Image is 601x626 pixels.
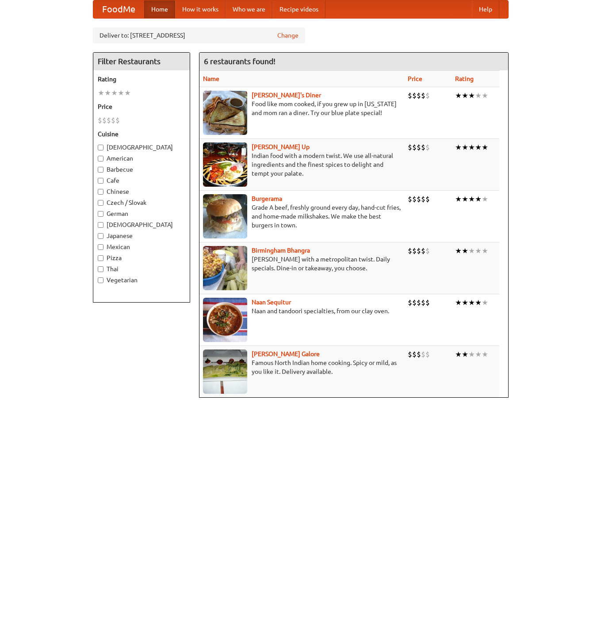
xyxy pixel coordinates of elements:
[144,0,175,18] a: Home
[98,266,103,272] input: Thai
[98,233,103,239] input: Japanese
[124,88,131,98] li: ★
[98,277,103,283] input: Vegetarian
[421,142,425,152] li: $
[455,75,474,82] a: Rating
[482,142,488,152] li: ★
[98,211,103,217] input: German
[482,349,488,359] li: ★
[175,0,226,18] a: How it works
[408,91,412,100] li: $
[252,92,321,99] a: [PERSON_NAME]'s Diner
[425,91,430,100] li: $
[412,246,417,256] li: $
[115,115,120,125] li: $
[102,115,107,125] li: $
[475,349,482,359] li: ★
[98,102,185,111] h5: Price
[98,242,185,251] label: Mexican
[462,349,468,359] li: ★
[252,143,310,150] b: [PERSON_NAME] Up
[408,349,412,359] li: $
[203,91,247,135] img: sallys.jpg
[277,31,299,40] a: Change
[203,151,401,178] p: Indian food with a modern twist. We use all-natural ingredients and the finest spices to delight ...
[425,246,430,256] li: $
[462,246,468,256] li: ★
[455,349,462,359] li: ★
[203,349,247,394] img: currygalore.jpg
[472,0,499,18] a: Help
[252,247,310,254] a: Birmingham Bhangra
[462,142,468,152] li: ★
[425,142,430,152] li: $
[98,176,185,185] label: Cafe
[455,298,462,307] li: ★
[455,91,462,100] li: ★
[417,91,421,100] li: $
[98,253,185,262] label: Pizza
[468,298,475,307] li: ★
[421,246,425,256] li: $
[203,307,401,315] p: Naan and tandoori specialties, from our clay oven.
[98,154,185,163] label: American
[98,165,185,174] label: Barbecue
[98,200,103,206] input: Czech / Slovak
[408,246,412,256] li: $
[412,298,417,307] li: $
[111,115,115,125] li: $
[412,194,417,204] li: $
[417,194,421,204] li: $
[462,91,468,100] li: ★
[98,276,185,284] label: Vegetarian
[204,57,276,65] ng-pluralize: 6 restaurants found!
[462,298,468,307] li: ★
[252,195,282,202] b: Burgerama
[417,246,421,256] li: $
[252,350,320,357] a: [PERSON_NAME] Galore
[475,91,482,100] li: ★
[417,349,421,359] li: $
[98,156,103,161] input: American
[93,53,190,70] h4: Filter Restaurants
[203,75,219,82] a: Name
[421,298,425,307] li: $
[98,167,103,173] input: Barbecue
[98,178,103,184] input: Cafe
[203,100,401,117] p: Food like mom cooked, if you grew up in [US_STATE] and mom ran a diner. Try our blue plate special!
[468,91,475,100] li: ★
[98,198,185,207] label: Czech / Slovak
[412,142,417,152] li: $
[98,115,102,125] li: $
[98,244,103,250] input: Mexican
[203,358,401,376] p: Famous North Indian home cooking. Spicy or mild, as you like it. Delivery available.
[98,130,185,138] h5: Cuisine
[107,115,111,125] li: $
[203,142,247,187] img: curryup.jpg
[118,88,124,98] li: ★
[455,142,462,152] li: ★
[408,75,422,82] a: Price
[455,194,462,204] li: ★
[468,246,475,256] li: ★
[408,142,412,152] li: $
[408,298,412,307] li: $
[482,91,488,100] li: ★
[98,145,103,150] input: [DEMOGRAPHIC_DATA]
[98,265,185,273] label: Thai
[455,246,462,256] li: ★
[203,246,247,290] img: bhangra.jpg
[425,349,430,359] li: $
[412,349,417,359] li: $
[417,142,421,152] li: $
[98,222,103,228] input: [DEMOGRAPHIC_DATA]
[104,88,111,98] li: ★
[98,255,103,261] input: Pizza
[226,0,272,18] a: Who we are
[203,194,247,238] img: burgerama.jpg
[98,187,185,196] label: Chinese
[425,194,430,204] li: $
[98,189,103,195] input: Chinese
